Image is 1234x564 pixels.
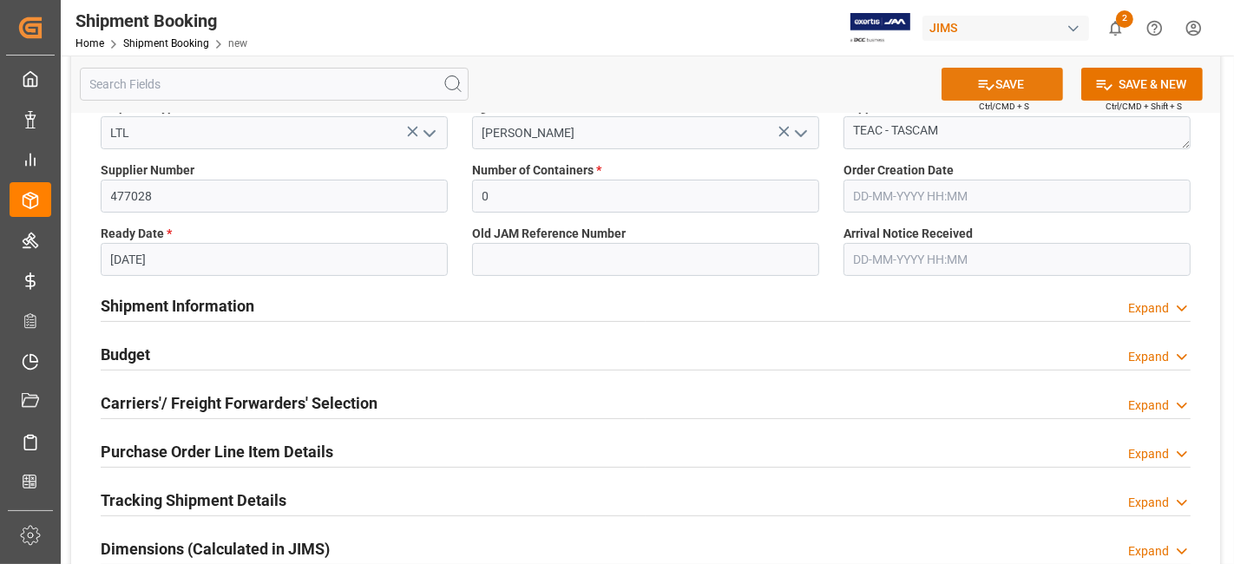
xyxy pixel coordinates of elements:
input: DD-MM-YYYY HH:MM [843,243,1191,276]
h2: Carriers'/ Freight Forwarders' Selection [101,391,377,415]
input: Search Fields [80,68,469,101]
button: open menu [416,120,442,147]
span: Ctrl/CMD + S [979,100,1029,113]
div: Expand [1128,299,1169,318]
button: SAVE [942,68,1063,101]
span: Supplier Number [101,161,194,180]
a: Shipment Booking [123,37,209,49]
a: Home [75,37,104,49]
div: Expand [1128,348,1169,366]
span: Ready Date [101,225,172,243]
span: Arrival Notice Received [843,225,973,243]
button: open menu [787,120,813,147]
span: Number of Containers [472,161,601,180]
h2: Tracking Shipment Details [101,489,286,512]
div: Expand [1128,397,1169,415]
textarea: TEAC - TASCAM [843,116,1191,149]
div: Expand [1128,494,1169,512]
img: Exertis%20JAM%20-%20Email%20Logo.jpg_1722504956.jpg [850,13,910,43]
span: Order Creation Date [843,161,954,180]
div: JIMS [922,16,1089,41]
div: Expand [1128,445,1169,463]
div: Shipment Booking [75,8,247,34]
h2: Shipment Information [101,294,254,318]
button: JIMS [922,11,1096,44]
h2: Budget [101,343,150,366]
button: show 2 new notifications [1096,9,1135,48]
input: DD-MM-YYYY HH:MM [843,180,1191,213]
div: Expand [1128,542,1169,561]
input: DD-MM-YYYY [101,243,448,276]
span: Old JAM Reference Number [472,225,626,243]
span: Ctrl/CMD + Shift + S [1106,100,1182,113]
h2: Dimensions (Calculated in JIMS) [101,537,330,561]
button: Help Center [1135,9,1174,48]
button: SAVE & NEW [1081,68,1203,101]
h2: Purchase Order Line Item Details [101,440,333,463]
span: 2 [1116,10,1133,28]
